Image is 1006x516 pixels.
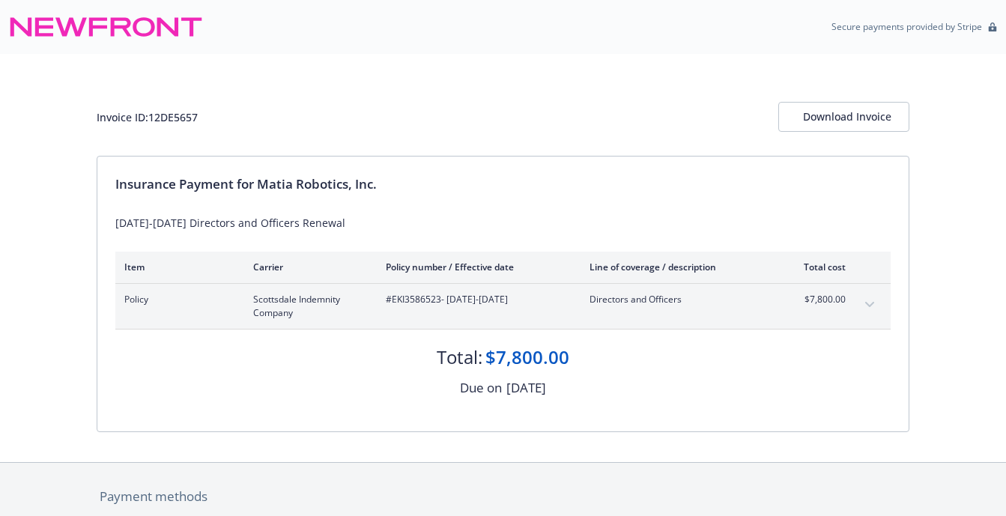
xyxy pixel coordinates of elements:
[115,284,891,329] div: PolicyScottsdale Indemnity Company#EKI3586523- [DATE]-[DATE]Directors and Officers$7,800.00expand...
[485,344,569,370] div: $7,800.00
[253,293,362,320] span: Scottsdale Indemnity Company
[100,487,906,506] div: Payment methods
[831,20,982,33] p: Secure payments provided by Stripe
[590,293,766,306] span: Directors and Officers
[778,102,909,132] button: Download Invoice
[506,378,546,398] div: [DATE]
[790,261,846,273] div: Total cost
[803,103,885,131] div: Download Invoice
[97,109,198,125] div: Invoice ID: 12DE5657
[858,293,882,317] button: expand content
[115,174,891,194] div: Insurance Payment for Matia Robotics, Inc.
[124,293,229,306] span: Policy
[590,261,766,273] div: Line of coverage / description
[460,378,502,398] div: Due on
[386,293,566,306] span: #EKI3586523 - [DATE]-[DATE]
[124,261,229,273] div: Item
[115,215,891,231] div: [DATE]-[DATE] Directors and Officers Renewal
[253,261,362,273] div: Carrier
[386,261,566,273] div: Policy number / Effective date
[437,344,482,370] div: Total:
[790,293,846,306] span: $7,800.00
